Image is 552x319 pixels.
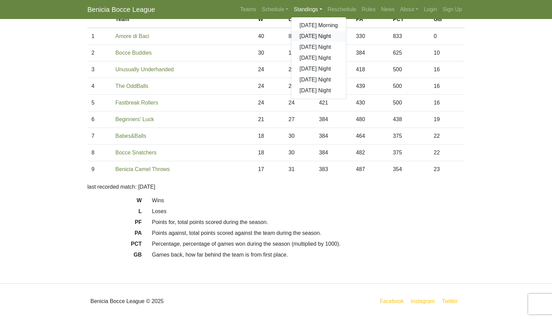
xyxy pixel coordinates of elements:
[254,11,284,28] th: W
[389,78,430,95] td: 500
[259,3,291,16] a: Schedule
[254,161,284,178] td: 17
[87,3,155,16] a: Benicia Bocce League
[254,145,284,161] td: 18
[389,61,430,78] td: 500
[284,111,315,128] td: 27
[291,3,325,16] a: Standings
[284,11,315,28] th: L
[254,111,284,128] td: 21
[87,111,111,128] td: 6
[116,33,150,39] a: Amore di Baci
[82,289,276,314] div: Benicia Bocce League © 2025
[315,95,352,111] td: 421
[430,28,465,45] td: 0
[291,85,346,96] a: [DATE] Night
[87,95,111,111] td: 5
[352,145,389,161] td: 482
[291,74,346,85] a: [DATE] Night
[254,95,284,111] td: 24
[389,95,430,111] td: 500
[284,28,315,45] td: 8
[87,183,465,191] p: last recorded match: [DATE]
[397,3,421,16] a: About
[430,45,465,61] td: 10
[116,50,152,56] a: Bocce Buddies
[430,128,465,145] td: 22
[82,218,147,229] dt: PF
[111,11,254,28] th: Team
[147,218,470,226] dd: Points for, total points scored during the season.
[315,111,352,128] td: 384
[315,145,352,161] td: 384
[379,297,405,305] a: Facebook
[315,161,352,178] td: 383
[147,229,470,237] dd: Points against, total points scored against the team during the season.
[389,145,430,161] td: 375
[116,116,154,122] a: Beginners' Luck
[430,78,465,95] td: 16
[82,229,147,240] dt: PA
[291,63,346,74] a: [DATE] Night
[116,133,146,139] a: Babes&Balls
[389,11,430,28] th: PCT
[430,161,465,178] td: 23
[284,78,315,95] td: 24
[254,28,284,45] td: 40
[284,95,315,111] td: 24
[87,61,111,78] td: 3
[352,11,389,28] th: PA
[82,251,147,262] dt: GB
[291,53,346,63] a: [DATE] Night
[430,95,465,111] td: 16
[441,297,463,305] a: Twitter
[284,145,315,161] td: 30
[147,207,470,215] dd: Loses
[87,28,111,45] td: 1
[87,128,111,145] td: 7
[116,150,157,155] a: Bocce Snatchers
[352,78,389,95] td: 439
[352,111,389,128] td: 480
[430,11,465,28] th: GB
[389,28,430,45] td: 833
[254,128,284,145] td: 18
[325,3,359,16] a: Reschedule
[116,166,170,172] a: Benicia Camel Throws
[87,161,111,178] td: 9
[147,251,470,259] dd: Games back, how far behind the team is from first place.
[254,61,284,78] td: 24
[359,3,378,16] a: Rules
[430,145,465,161] td: 22
[237,3,259,16] a: Teams
[82,240,147,251] dt: PCT
[352,45,389,61] td: 384
[291,17,346,99] div: Standings
[284,45,315,61] td: 18
[147,196,470,205] dd: Wins
[291,20,346,31] a: [DATE] Morning
[147,240,470,248] dd: Percentage, percentage of games won during the season (multiplied by 1000).
[389,45,430,61] td: 625
[116,83,149,89] a: The OddBalls
[254,45,284,61] td: 30
[352,28,389,45] td: 330
[315,128,352,145] td: 384
[87,78,111,95] td: 4
[430,61,465,78] td: 16
[254,78,284,95] td: 24
[389,128,430,145] td: 375
[389,111,430,128] td: 438
[430,111,465,128] td: 19
[116,67,174,72] a: Unusually Underhanded
[352,161,389,178] td: 487
[87,145,111,161] td: 8
[82,196,147,207] dt: W
[352,95,389,111] td: 430
[291,31,346,42] a: [DATE] Night
[440,3,465,16] a: Sign Up
[82,207,147,218] dt: L
[291,42,346,53] a: [DATE] Night
[378,3,397,16] a: News
[284,61,315,78] td: 24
